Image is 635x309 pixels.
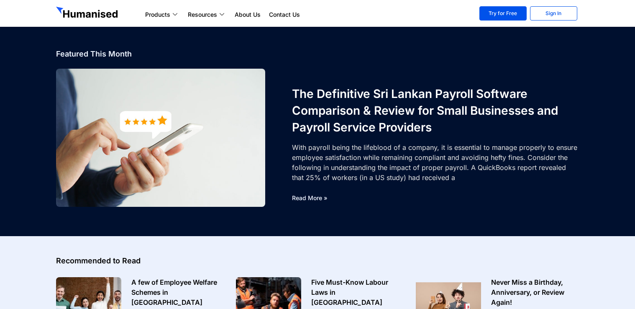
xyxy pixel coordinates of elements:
[184,10,230,20] a: Resources
[292,142,579,183] div: With payroll being the lifeblood of a company, it is essential to manage properly to ensure emplo...
[141,10,184,20] a: Products
[20,68,299,207] img: Sri Lankan Payroll Software Comparison & Review
[530,6,577,21] a: Sign In
[491,278,564,306] a: Never Miss a Birthday, Anniversary, or Review Again!
[56,257,579,265] h4: Recommended to Read
[230,10,265,20] a: About Us
[56,69,265,207] a: Sri Lankan Payroll Software Comparison & Review
[265,10,304,20] a: Contact Us
[311,278,388,306] a: Five Must-Know Labour Laws in [GEOGRAPHIC_DATA]
[56,50,579,58] h4: Featured This Month
[292,87,558,134] a: The Definitive Sri Lankan Payroll Software Comparison & Review for Small Businesses and Payroll S...
[131,278,217,306] a: A few of Employee Welfare Schemes in [GEOGRAPHIC_DATA]
[56,7,120,20] img: GetHumanised Logo
[479,6,527,21] a: Try for Free
[292,194,328,201] a: Read More »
